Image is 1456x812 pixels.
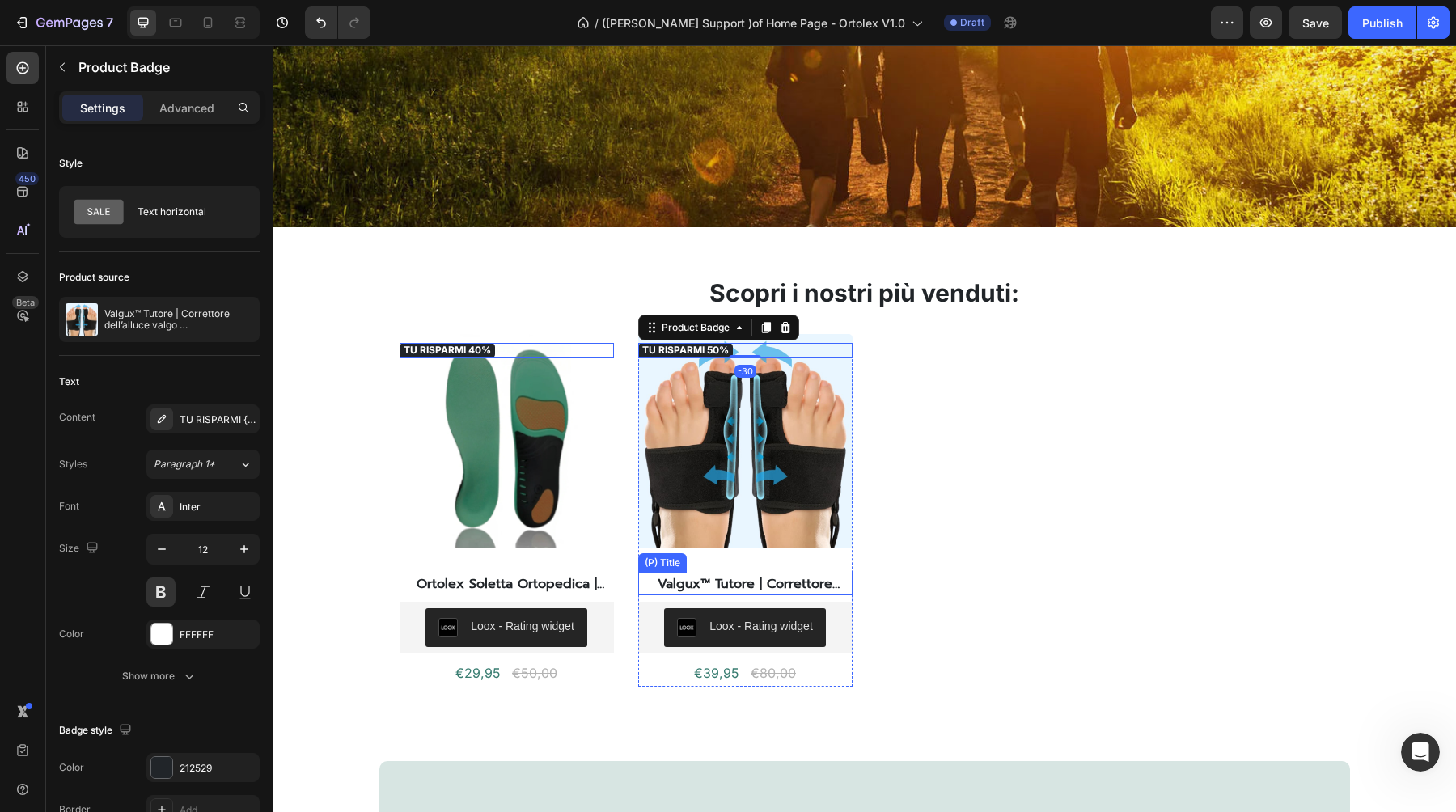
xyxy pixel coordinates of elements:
[38,345,252,374] li: Duplicate Page:
[11,6,41,37] button: go back
[106,13,113,32] p: 7
[1348,6,1416,39] button: Publish
[392,563,553,602] button: Loox - Rating widget
[404,573,424,592] img: loox.png
[59,720,135,742] div: Badge style
[66,303,98,336] img: product feature img
[26,383,252,446] div: If the result matches your needs, you can kindly publish our page and use it instead as we have m...
[13,181,311,533] div: Kyle says…
[78,57,253,77] p: Product Badge
[59,499,79,514] div: Font
[180,412,256,427] div: TU RISPARMI {percent_discount}
[59,410,95,425] div: Content
[59,270,129,285] div: Product source
[180,500,256,514] div: Inter
[366,289,580,503] a: Valgux™ Tutore | Correttore dell’alluce valgo (Hallux Valgus)
[1362,15,1403,32] div: Publish
[437,573,540,590] div: Loox - Rating widget
[284,6,313,36] div: Close
[104,308,253,331] p: Valgux™ Tutore | Correttore dell’alluce valgo ([MEDICAL_DATA])
[369,510,411,525] div: (P) Title
[38,345,227,374] a: [URL][DOMAIN_NAME][DOMAIN_NAME]
[13,181,265,520] div: Here is the result:We worked on duplicate page, you can check via:Duplicate Page:[URL][DOMAIN_NAM...
[46,9,72,35] img: Profile image for Kyle
[59,627,84,641] div: Color
[277,523,303,549] button: Send a message…
[77,530,90,543] button: Upload attachment
[78,8,184,20] h1: [PERSON_NAME]
[386,275,460,290] div: Product Badge
[15,172,39,185] div: 450
[108,765,1077,793] h2: Vivi con ORTOLEX il comfort supremo per i tuoi piedi!
[253,6,284,37] button: Home
[59,662,260,691] button: Show more
[26,455,252,486] div: Please let me know if you need further assistance 😊
[122,668,197,684] div: Show more
[12,296,39,309] div: Beta
[154,457,215,472] span: Paragraph 1*
[59,760,84,775] div: Color
[25,530,38,543] button: Emoji picker
[602,15,905,32] span: ([PERSON_NAME] Support )of Home Page - Ortolex V1.0
[1401,733,1440,772] iframe: Intercom live chat
[366,298,460,313] pre: TU RISPARMI 50%
[59,457,87,472] div: Styles
[476,616,525,639] div: €80,00
[78,20,150,36] p: Active 9h ago
[960,15,984,30] span: Draft
[1302,16,1329,30] span: Save
[138,193,236,230] div: Text horizontal
[26,313,252,345] div: We worked on duplicate page, you can check via:
[59,156,83,171] div: Style
[80,99,125,116] p: Settings
[51,530,64,543] button: Gif picker
[59,374,79,389] div: Text
[6,6,121,39] button: 7
[26,191,252,207] div: Here is the result:
[1289,6,1342,39] button: Save
[420,615,468,641] div: €39,95
[366,527,580,550] a: Valgux™ Tutore | Correttore dell’alluce valgo ([MEDICAL_DATA])
[14,496,310,523] textarea: Message…
[146,450,260,479] button: Paragraph 1*
[305,6,370,39] div: Undo/Redo
[462,319,484,332] div: -30
[159,99,214,116] p: Advanced
[180,628,256,642] div: FFFFFF
[595,15,599,32] span: /
[59,538,102,560] div: Size
[273,45,1456,812] iframe: Design area
[180,761,256,776] div: 212529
